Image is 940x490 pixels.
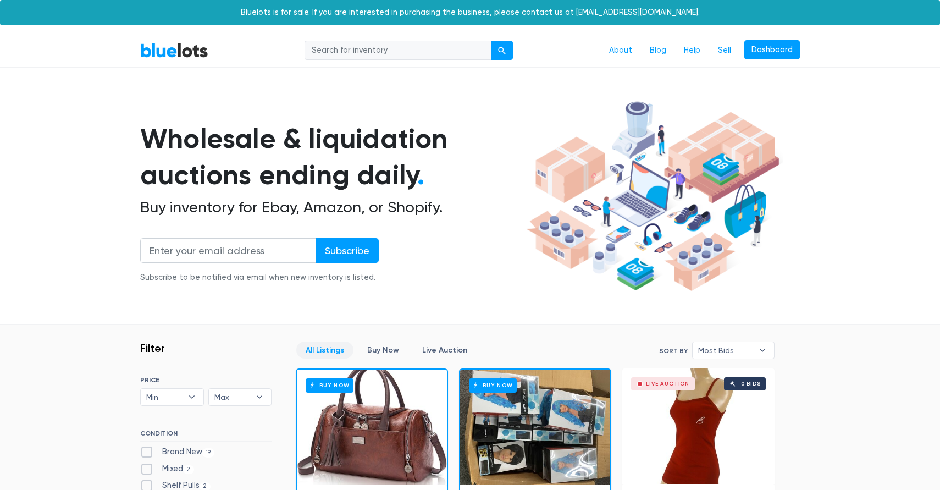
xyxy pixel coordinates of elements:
[316,238,379,263] input: Subscribe
[709,40,740,61] a: Sell
[214,389,251,405] span: Max
[140,376,272,384] h6: PRICE
[675,40,709,61] a: Help
[140,238,316,263] input: Enter your email address
[202,448,214,457] span: 19
[659,346,688,356] label: Sort By
[296,342,353,359] a: All Listings
[306,378,353,392] h6: Buy Now
[741,381,761,387] div: 0 bids
[140,446,214,458] label: Brand New
[140,342,165,355] h3: Filter
[140,42,208,58] a: BlueLots
[417,158,424,191] span: .
[744,40,800,60] a: Dashboard
[460,370,610,485] a: Buy Now
[469,378,517,392] h6: Buy Now
[751,342,774,359] b: ▾
[140,272,379,284] div: Subscribe to be notified via email when new inventory is listed.
[622,368,775,484] a: Live Auction 0 bids
[413,342,477,359] a: Live Auction
[646,381,689,387] div: Live Auction
[305,41,491,60] input: Search for inventory
[248,389,271,405] b: ▾
[523,96,783,296] img: hero-ee84e7d0318cb26816c560f6b4441b76977f77a177738b4e94f68c95b2b83dbb.png
[358,342,408,359] a: Buy Now
[297,370,447,485] a: Buy Now
[140,198,523,217] h2: Buy inventory for Ebay, Amazon, or Shopify.
[641,40,675,61] a: Blog
[180,389,203,405] b: ▾
[140,120,523,194] h1: Wholesale & liquidation auctions ending daily
[600,40,641,61] a: About
[140,463,194,475] label: Mixed
[698,342,753,359] span: Most Bids
[140,430,272,442] h6: CONDITION
[146,389,183,405] span: Min
[183,465,194,474] span: 2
